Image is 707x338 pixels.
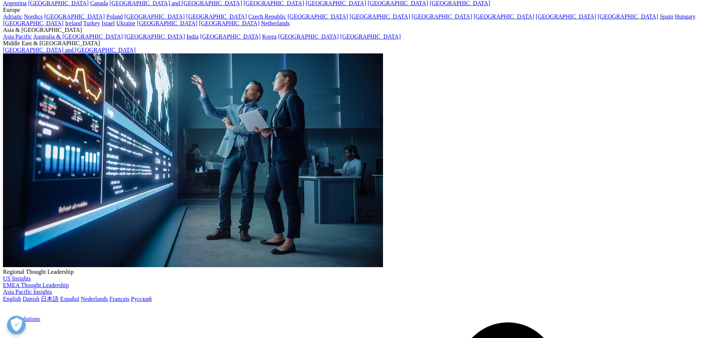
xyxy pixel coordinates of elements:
[3,296,21,302] a: English
[199,20,259,26] a: [GEOGRAPHIC_DATA]
[3,40,704,47] div: Middle East & [GEOGRAPHIC_DATA]
[474,13,534,20] a: [GEOGRAPHIC_DATA]
[60,296,79,302] a: Español
[340,33,401,40] a: [GEOGRAPHIC_DATA]
[65,20,82,26] a: Ireland
[81,296,108,302] a: Nederlands
[675,13,695,20] a: Hungary
[102,20,115,26] a: Israel
[186,33,199,40] a: India
[186,13,247,20] a: [GEOGRAPHIC_DATA]
[3,20,63,26] a: [GEOGRAPHIC_DATA]
[3,27,704,33] div: Asia & [GEOGRAPHIC_DATA]
[3,33,32,40] a: Asia Pacific
[660,13,673,20] a: Spain
[3,289,52,295] a: Asia Pacific Insights
[3,53,383,267] img: 2093_analyzing-data-using-big-screen-display-and-laptop.png
[116,20,135,26] a: Ukraine
[288,13,348,20] a: [GEOGRAPHIC_DATA]
[18,316,40,322] a: Solutions
[3,13,22,20] a: Adriatic
[350,13,410,20] a: [GEOGRAPHIC_DATA]
[598,13,658,20] a: [GEOGRAPHIC_DATA]
[3,47,135,53] a: [GEOGRAPHIC_DATA] and [GEOGRAPHIC_DATA]
[261,20,289,26] a: Netherlands
[23,296,39,302] a: Danish
[137,20,197,26] a: [GEOGRAPHIC_DATA]
[124,13,185,20] a: [GEOGRAPHIC_DATA]
[200,33,261,40] a: [GEOGRAPHIC_DATA]
[3,282,69,288] a: EMEA Thought Leadership
[41,296,59,302] a: 日本語
[262,33,276,40] a: Korea
[7,316,26,334] button: Open Preferences
[44,13,105,20] a: [GEOGRAPHIC_DATA]
[124,33,185,40] a: [GEOGRAPHIC_DATA]
[536,13,596,20] a: [GEOGRAPHIC_DATA]
[33,33,123,40] a: Australia & [GEOGRAPHIC_DATA]
[3,275,31,282] a: US Insights
[3,269,704,275] div: Regional Thought Leadership
[24,13,43,20] a: Nordics
[131,296,152,302] a: Русский
[412,13,472,20] a: [GEOGRAPHIC_DATA]
[248,13,286,20] a: Czech Republic
[83,20,100,26] a: Turkey
[278,33,338,40] a: [GEOGRAPHIC_DATA]
[3,7,704,13] div: Europe
[109,296,130,302] a: Français
[106,13,122,20] a: Poland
